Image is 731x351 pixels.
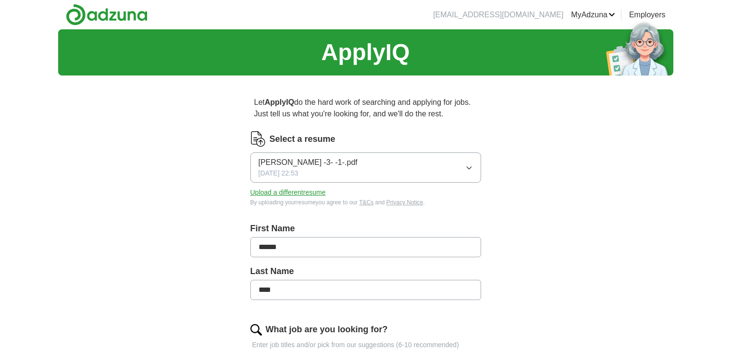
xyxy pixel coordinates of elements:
strong: ApplyIQ [265,98,294,106]
a: Employers [629,9,666,21]
a: MyAdzuna [571,9,615,21]
a: Privacy Notice [386,199,423,206]
span: [DATE] 22:53 [259,168,298,178]
label: Last Name [250,265,481,278]
h1: ApplyIQ [321,35,409,70]
img: search.png [250,324,262,336]
span: [PERSON_NAME] -3- -1-.pdf [259,157,358,168]
p: Let do the hard work of searching and applying for jobs. Just tell us what you're looking for, an... [250,93,481,124]
label: Select a resume [270,133,335,146]
img: CV Icon [250,131,266,147]
div: By uploading your resume you agree to our and . [250,198,481,207]
img: Adzuna logo [66,4,148,25]
button: Upload a differentresume [250,188,326,198]
a: T&Cs [359,199,373,206]
li: [EMAIL_ADDRESS][DOMAIN_NAME] [433,9,563,21]
label: First Name [250,222,481,235]
button: [PERSON_NAME] -3- -1-.pdf[DATE] 22:53 [250,152,481,183]
label: What job are you looking for? [266,323,388,336]
p: Enter job titles and/or pick from our suggestions (6-10 recommended) [250,340,481,350]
